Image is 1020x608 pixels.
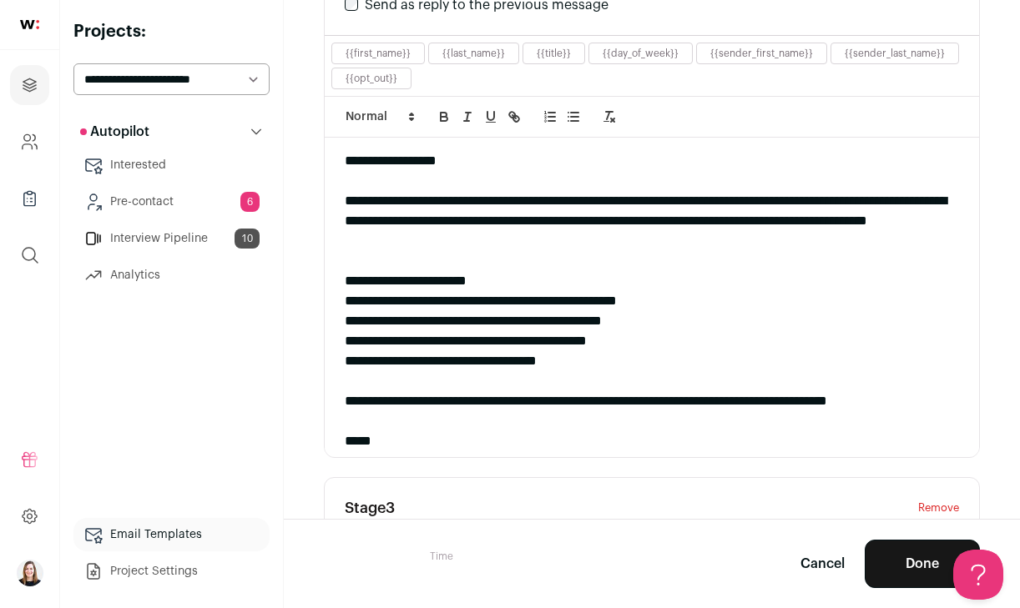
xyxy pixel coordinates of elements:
span: 10 [235,229,260,249]
button: Remove [918,498,959,518]
button: {{last_name}} [442,47,505,60]
a: Interested [73,148,270,182]
a: Interview Pipeline10 [73,222,270,255]
button: {{title}} [537,47,571,60]
h2: Projects: [73,20,270,43]
span: 3 [386,500,395,515]
button: {{opt_out}} [346,72,397,85]
button: {{day_of_week}} [603,47,679,60]
button: Open dropdown [17,560,43,586]
p: Autopilot [80,122,149,142]
img: 15272052-medium_jpg [17,560,43,586]
button: {{sender_last_name}} [845,47,945,60]
a: Projects [10,65,49,105]
button: Autopilot [73,115,270,148]
img: wellfound-shorthand-0d5821cbd27db2630d0214b213865d53afaa358527fdda9d0ea32b1df1b89c2c.svg [20,20,39,29]
button: Done [865,540,980,588]
a: Pre-contact6 [73,185,270,219]
h3: Stage [345,498,395,518]
span: 6 [240,192,260,212]
a: Company Lists [10,178,49,219]
a: Analytics [73,259,270,292]
a: Cancel [800,554,845,574]
button: {{first_name}} [346,47,411,60]
iframe: Help Scout Beacon - Open [953,550,1003,600]
a: Company and ATS Settings [10,122,49,162]
a: Email Templates [73,518,270,551]
a: Project Settings [73,555,270,588]
button: {{sender_first_name}} [710,47,813,60]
